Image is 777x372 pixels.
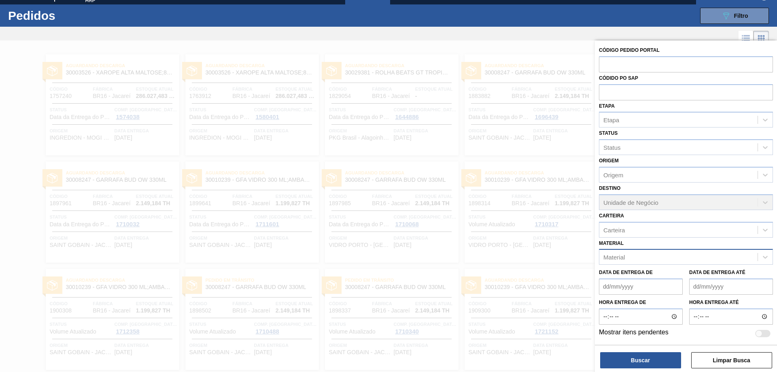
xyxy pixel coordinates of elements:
[599,240,624,246] label: Material
[599,185,620,191] label: Destino
[599,213,624,219] label: Carteira
[603,226,625,233] div: Carteira
[599,103,615,109] label: Etapa
[599,278,683,295] input: dd/mm/yyyy
[8,11,129,20] h1: Pedidos
[700,8,769,24] button: Filtro
[689,278,773,295] input: dd/mm/yyyy
[689,270,745,275] label: Data de Entrega até
[599,270,653,275] label: Data de Entrega de
[739,31,754,46] div: Visão em Lista
[603,144,621,151] div: Status
[599,329,669,338] label: Mostrar itens pendentes
[599,130,618,136] label: Status
[599,47,660,53] label: Código Pedido Portal
[603,254,625,261] div: Material
[603,171,623,178] div: Origem
[734,13,748,19] span: Filtro
[599,297,683,308] label: Hora entrega de
[754,31,769,46] div: Visão em Cards
[689,297,773,308] label: Hora entrega até
[599,158,619,164] label: Origem
[599,75,638,81] label: Códido PO SAP
[603,117,619,123] div: Etapa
